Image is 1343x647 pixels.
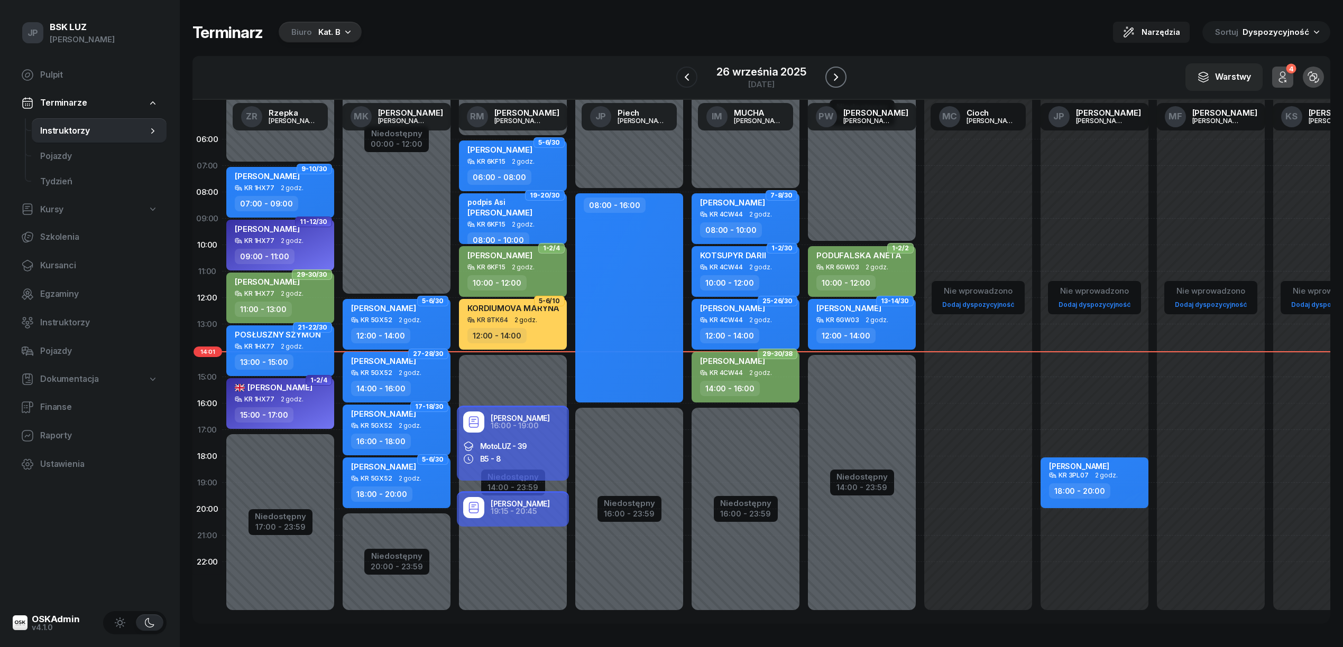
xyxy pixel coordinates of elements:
[467,208,532,218] span: [PERSON_NAME]
[584,198,646,213] div: 08:00 - 16:00
[192,153,222,179] div: 07:00
[700,198,765,208] span: [PERSON_NAME]
[235,249,295,264] div: 09:00 - 11:00
[300,221,327,223] span: 11-12/30
[467,198,532,207] div: podpis Asi
[1040,103,1149,130] a: JP[PERSON_NAME][PERSON_NAME]
[351,328,410,343] div: 12:00 - 14:00
[13,395,167,420] a: Finanse
[32,624,80,631] div: v4.1.0
[710,316,743,323] div: KR 4CW44
[734,109,785,117] div: MUCHA
[301,168,327,170] span: 9-10/30
[749,316,772,324] span: 2 godz.
[235,302,292,317] div: 11:00 - 13:00
[826,316,859,323] div: KR 6GW03
[604,497,655,520] button: Niedostępny16:00 - 23:59
[281,343,303,350] span: 2 godz.
[494,109,559,117] div: [PERSON_NAME]
[13,282,167,307] a: Egzaminy
[297,274,327,276] span: 29-30/30
[512,264,535,271] span: 2 godz.
[700,275,759,290] div: 10:00 - 12:00
[361,422,392,429] div: KR 5GX52
[467,170,531,185] div: 06:00 - 08:00
[40,230,158,244] span: Szkolenia
[13,615,27,630] img: logo-xs@2x.png
[246,112,257,121] span: ZR
[281,290,303,297] span: 2 godz.
[13,224,167,250] a: Szkolenia
[467,303,559,313] span: KORDIUMOVA MARYNA
[50,33,115,46] div: [PERSON_NAME]
[192,390,222,417] div: 16:00
[32,144,167,169] a: Pojazdy
[836,473,888,481] div: Niedostępny
[530,194,560,196] span: 19-20/30
[318,26,341,39] div: Kat. B
[235,196,298,211] div: 07:00 - 09:00
[700,356,765,366] span: [PERSON_NAME]
[1054,282,1135,313] button: Nie wprowadzonoDodaj dyspozycyjność
[1053,112,1064,121] span: JP
[816,250,901,260] span: PODUFALSKA ANETA
[1156,103,1266,130] a: MF[PERSON_NAME][PERSON_NAME]
[40,429,158,443] span: Raporty
[1197,70,1251,84] div: Warstwy
[582,103,677,130] a: JPPiech[PERSON_NAME]
[13,452,167,477] a: Ustawienia
[826,264,859,270] div: KR 6GW03
[967,109,1017,117] div: Cioch
[13,339,167,364] a: Pojazdy
[467,275,527,290] div: 10:00 - 12:00
[192,23,263,42] h1: Terminarz
[467,145,532,155] span: [PERSON_NAME]
[843,109,908,117] div: [PERSON_NAME]
[816,328,876,343] div: 12:00 - 14:00
[866,316,888,324] span: 2 godz.
[371,550,423,573] button: Niedostępny20:00 - 23:59
[192,126,222,153] div: 06:00
[40,400,158,414] span: Finanse
[351,462,416,472] span: [PERSON_NAME]
[749,211,772,218] span: 2 godz.
[1169,112,1182,121] span: MF
[371,127,422,151] button: Niedostępny00:00 - 12:00
[816,275,876,290] div: 10:00 - 12:00
[938,298,1018,311] a: Dodaj dyspozycyjność
[618,117,668,124] div: [PERSON_NAME]
[269,117,319,124] div: [PERSON_NAME]
[371,560,423,571] div: 20:00 - 23:59
[1171,282,1251,313] button: Nie wprowadzonoDodaj dyspozycyjność
[32,118,167,144] a: Instruktorzy
[604,507,655,518] div: 16:00 - 23:59
[1142,26,1180,39] span: Narzędzia
[40,344,158,358] span: Pojazdy
[13,367,167,391] a: Dokumentacja
[32,169,167,194] a: Tydzień
[13,198,167,222] a: Kursy
[700,222,762,238] div: 08:00 - 10:00
[1059,472,1089,479] div: KR 3PL07
[720,507,771,518] div: 16:00 - 23:59
[422,300,444,302] span: 5-6/30
[192,179,222,205] div: 08:00
[40,372,99,386] span: Dokumentacja
[512,158,535,165] span: 2 godz.
[399,316,421,324] span: 2 godz.
[351,303,416,313] span: [PERSON_NAME]
[538,142,560,144] span: 5-6/30
[866,264,888,271] span: 2 godz.
[1049,483,1110,499] div: 18:00 - 20:00
[40,124,148,138] span: Instruktorzy
[477,221,505,228] div: KR 6KF15
[192,470,222,496] div: 19:00
[470,112,484,121] span: RM
[192,311,222,337] div: 13:00
[244,396,274,402] div: KR 1HX77
[942,112,958,121] span: MC
[50,23,115,32] div: BSK LUZ
[938,284,1018,298] div: Nie wprowadzono
[700,381,760,396] div: 14:00 - 16:00
[1286,64,1296,74] div: 4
